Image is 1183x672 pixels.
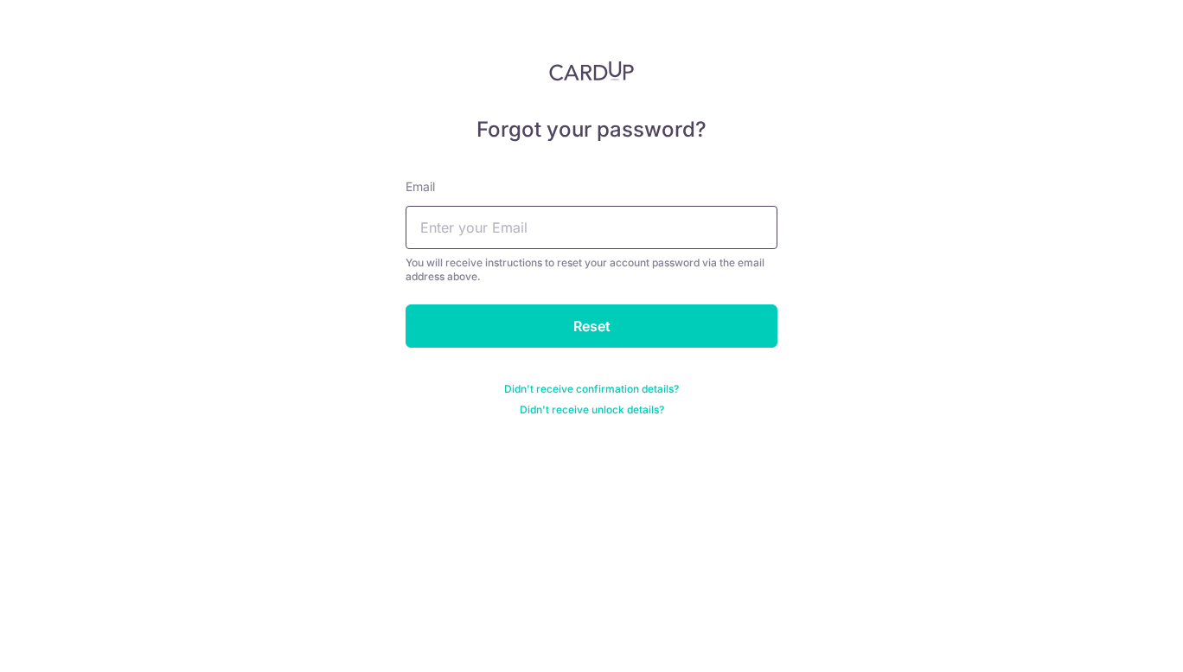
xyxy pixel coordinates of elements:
[406,206,777,249] input: Enter your Email
[549,61,634,81] img: CardUp Logo
[406,304,777,348] input: Reset
[406,116,777,144] h5: Forgot your password?
[406,256,777,284] div: You will receive instructions to reset your account password via the email address above.
[520,403,664,417] a: Didn't receive unlock details?
[406,178,435,195] label: Email
[504,382,679,396] a: Didn't receive confirmation details?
